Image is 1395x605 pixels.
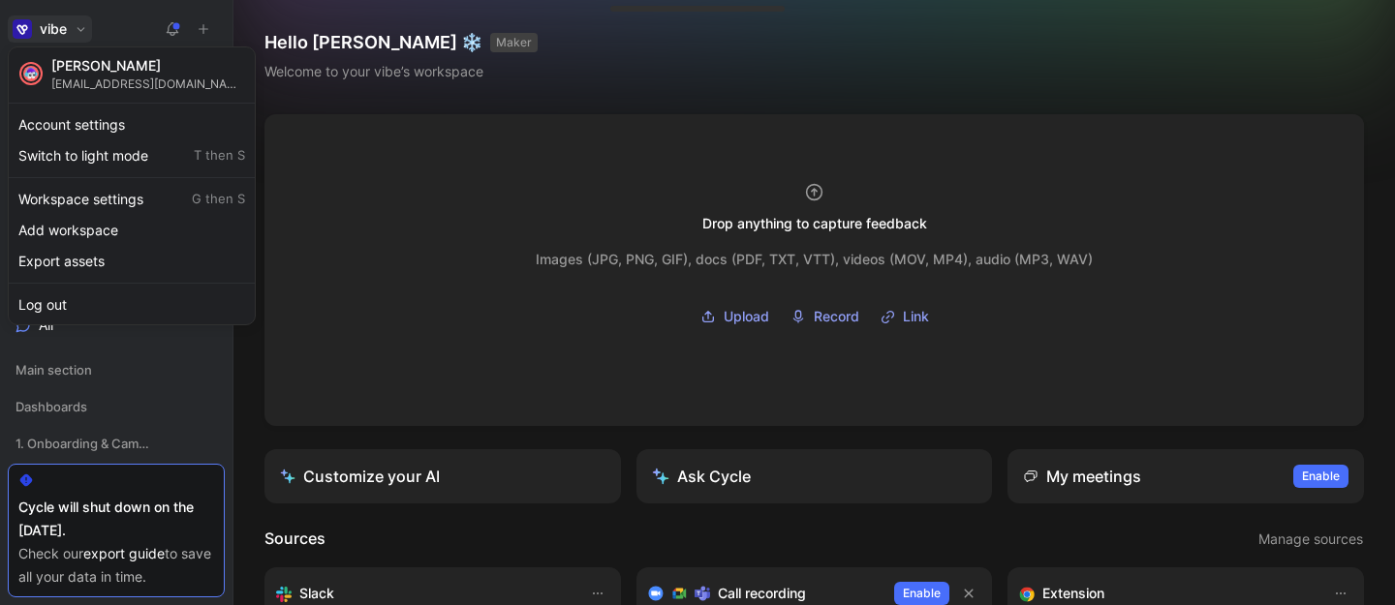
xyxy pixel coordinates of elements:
span: G then S [192,191,245,208]
div: Export assets [13,246,251,277]
div: vibevibe [8,46,256,325]
div: Switch to light mode [13,140,251,171]
span: T then S [194,147,245,165]
div: [EMAIL_ADDRESS][DOMAIN_NAME] [51,76,245,91]
div: [PERSON_NAME] [51,57,245,75]
div: Log out [13,289,251,320]
img: avatar [21,64,41,83]
div: Add workspace [13,215,251,246]
div: Workspace settings [13,184,251,215]
div: Account settings [13,109,251,140]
